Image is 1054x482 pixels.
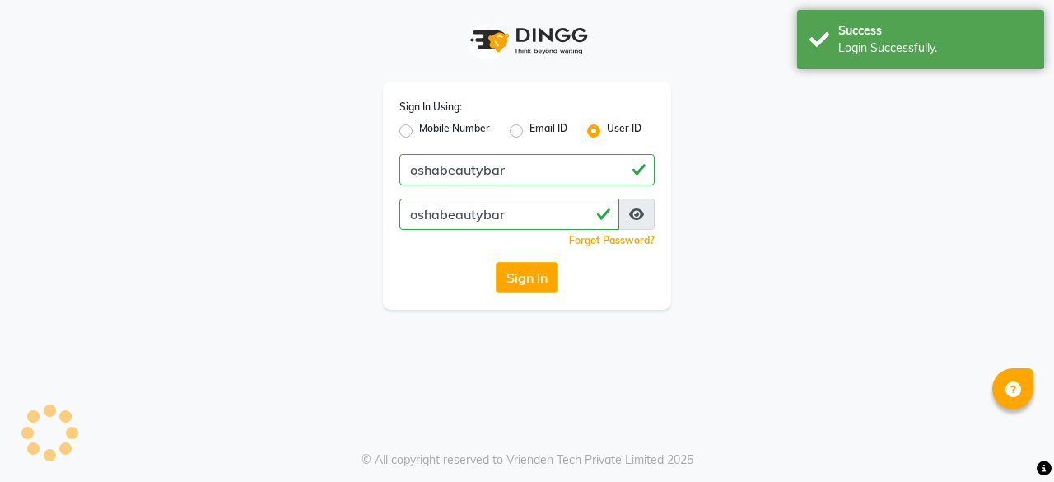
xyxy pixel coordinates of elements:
[399,199,619,230] input: Username
[607,121,641,141] label: User ID
[985,416,1038,466] iframe: chat widget
[838,40,1032,57] div: Login Successfully.
[838,22,1032,40] div: Success
[419,121,490,141] label: Mobile Number
[399,154,655,185] input: Username
[529,121,567,141] label: Email ID
[461,16,593,65] img: logo1.svg
[399,100,462,115] label: Sign In Using:
[569,234,655,246] a: Forgot Password?
[496,262,558,293] button: Sign In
